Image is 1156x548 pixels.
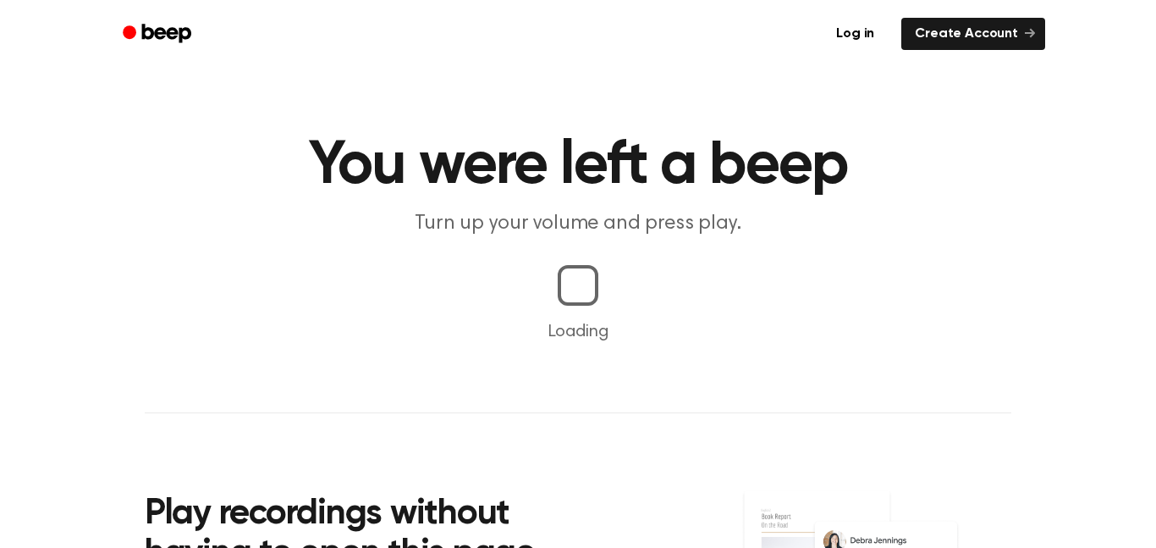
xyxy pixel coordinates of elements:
p: Loading [20,319,1136,345]
h1: You were left a beep [145,136,1011,197]
a: Log in [819,14,891,53]
p: Turn up your volume and press play. [253,210,903,238]
a: Create Account [901,18,1045,50]
a: Beep [111,18,206,51]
